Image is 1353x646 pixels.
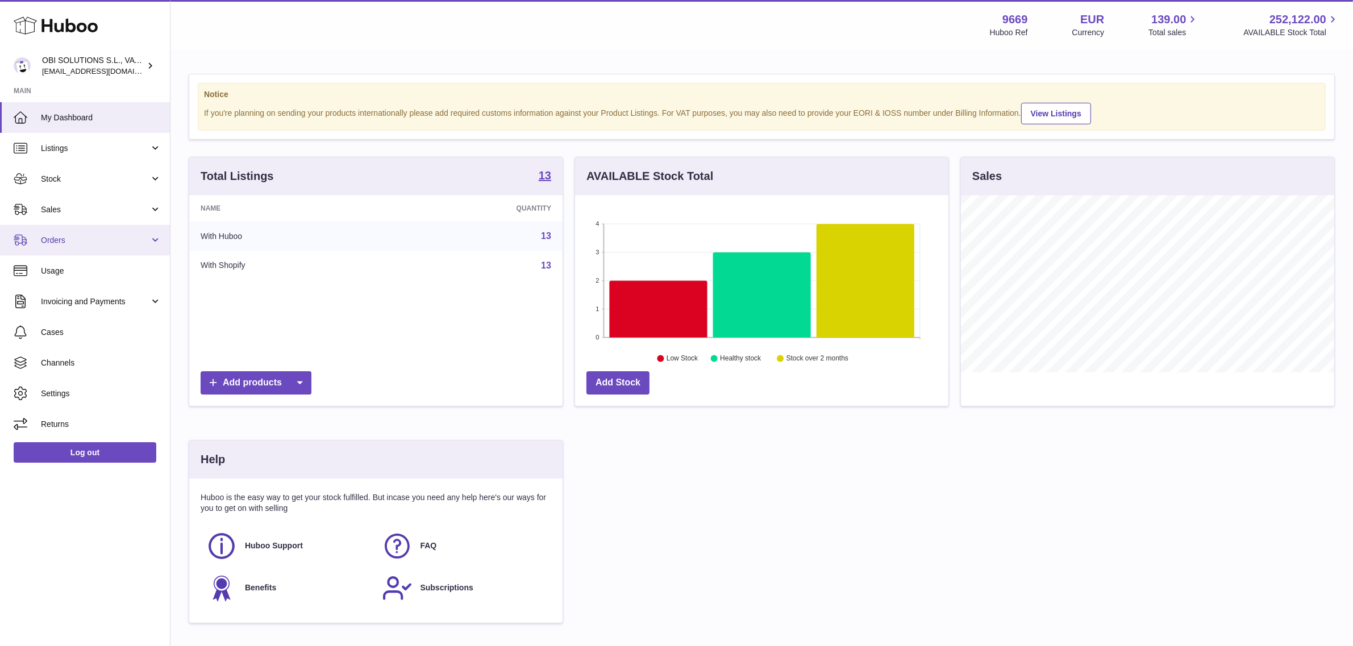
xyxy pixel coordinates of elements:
[41,296,149,307] span: Invoicing and Payments
[596,334,599,341] text: 0
[586,169,713,184] h3: AVAILABLE Stock Total
[41,112,161,123] span: My Dashboard
[390,195,563,221] th: Quantity
[201,371,311,395] a: Add products
[201,492,551,514] p: Huboo is the easy way to get your stock fulfilled. But incase you need any help here's our ways f...
[1080,12,1104,27] strong: EUR
[14,57,31,74] img: internalAdmin-9669@internal.huboo.com
[421,540,437,551] span: FAQ
[245,540,303,551] span: Huboo Support
[42,66,167,75] span: [EMAIL_ADDRESS][DOMAIN_NAME]
[41,358,161,368] span: Channels
[204,101,1319,124] div: If you're planning on sending your products internationally please add required customs informati...
[41,327,161,338] span: Cases
[206,573,370,603] a: Benefits
[421,582,473,593] span: Subscriptions
[41,143,149,154] span: Listings
[596,277,599,284] text: 2
[1148,27,1199,38] span: Total sales
[539,170,551,181] strong: 13
[41,388,161,399] span: Settings
[189,251,390,280] td: With Shopify
[41,266,161,276] span: Usage
[1243,12,1339,38] a: 252,122.00 AVAILABLE Stock Total
[1002,12,1028,27] strong: 9669
[41,174,149,184] span: Stock
[1151,12,1186,27] span: 139.00
[42,55,144,77] div: OBI SOLUTIONS S.L., VAT: B70911078
[541,231,551,241] a: 13
[204,89,1319,100] strong: Notice
[189,195,390,221] th: Name
[596,249,599,255] text: 3
[990,27,1028,38] div: Huboo Ref
[586,371,650,395] a: Add Stock
[382,573,546,603] a: Subscriptions
[41,235,149,246] span: Orders
[382,531,546,561] a: FAQ
[41,419,161,430] span: Returns
[720,355,761,363] text: Healthy stock
[786,355,848,363] text: Stock over 2 months
[1148,12,1199,38] a: 139.00 Total sales
[539,170,551,183] a: 13
[206,531,370,561] a: Huboo Support
[201,169,274,184] h3: Total Listings
[541,261,551,270] a: 13
[201,452,225,467] h3: Help
[667,355,698,363] text: Low Stock
[596,220,599,227] text: 4
[245,582,276,593] span: Benefits
[596,305,599,312] text: 1
[1243,27,1339,38] span: AVAILABLE Stock Total
[14,442,156,463] a: Log out
[189,221,390,251] td: With Huboo
[972,169,1002,184] h3: Sales
[1021,103,1091,124] a: View Listings
[41,204,149,215] span: Sales
[1072,27,1105,38] div: Currency
[1269,12,1326,27] span: 252,122.00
